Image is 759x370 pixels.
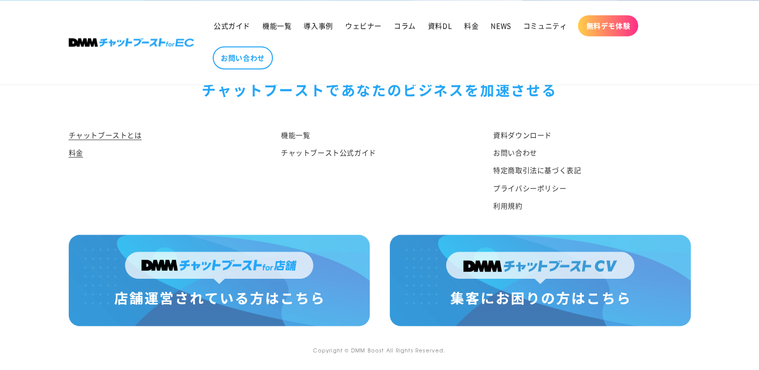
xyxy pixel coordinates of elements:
[262,21,291,30] span: 機能一覧
[256,15,297,36] a: 機能一覧
[390,235,691,326] img: 集客にお困りの方はこちら
[523,21,567,30] span: コミュニティ
[69,77,691,102] div: チャットブーストで あなたのビジネスを加速させる
[485,15,517,36] a: NEWS
[493,161,581,179] a: 特定商取引法に基づく表記
[586,21,630,30] span: 無料デモ体験
[493,129,552,144] a: 資料ダウンロード
[493,144,537,161] a: お問い合わせ
[297,15,339,36] a: 導入事例
[493,197,522,215] a: 利用規約
[221,53,265,62] span: お問い合わせ
[394,21,416,30] span: コラム
[281,144,376,161] a: チャットブースト公式ガイド
[69,38,194,47] img: 株式会社DMM Boost
[517,15,573,36] a: コミュニティ
[428,21,452,30] span: 資料DL
[578,15,638,36] a: 無料デモ体験
[214,21,250,30] span: 公式ガイド
[313,346,445,354] small: Copyright © DMM Boost All Rights Reserved.
[491,21,511,30] span: NEWS
[464,21,479,30] span: 料金
[458,15,485,36] a: 料金
[303,21,333,30] span: 導入事例
[208,15,256,36] a: 公式ガイド
[69,235,370,326] img: 店舗運営されている方はこちら
[493,179,566,197] a: プライバシーポリシー
[339,15,388,36] a: ウェビナー
[388,15,422,36] a: コラム
[213,46,273,69] a: お問い合わせ
[69,144,83,161] a: 料金
[345,21,382,30] span: ウェビナー
[69,129,142,144] a: チャットブーストとは
[281,129,310,144] a: 機能一覧
[422,15,458,36] a: 資料DL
